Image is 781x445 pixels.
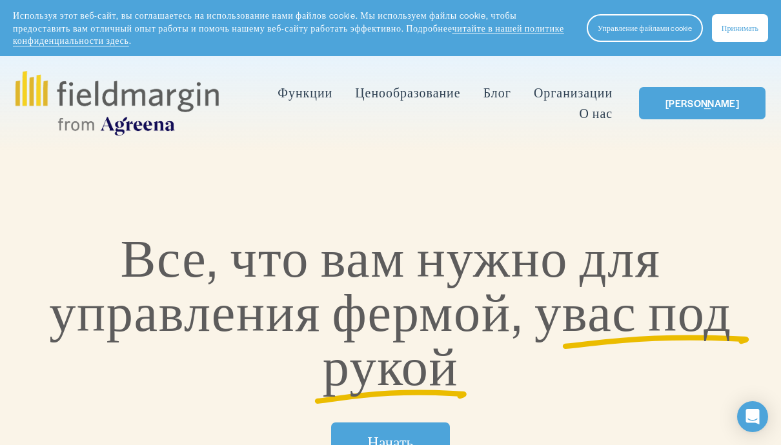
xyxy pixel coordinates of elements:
[13,22,564,47] a: читайте в нашей политике конфиденциальности здесь
[278,83,332,103] a: Выпадающее меню папки
[49,221,672,346] span: Все, что вам нужно для управления фермой, у
[15,71,218,135] img: fieldmargin.com
[587,14,703,42] button: Управление файлами cookie
[722,23,758,34] span: Принимать
[355,83,460,103] a: Ценообразование
[483,83,511,103] a: Блог
[639,87,766,120] a: [PERSON_NAME]
[13,9,574,47] p: Используя этот веб-сайт, вы соглашаетесь на использование нами файлов cookie. Мы используем файлы...
[534,83,613,103] a: Организации
[598,23,692,34] span: Управление файлами cookie
[323,275,744,400] span: вас под рукой
[579,103,613,124] a: О нас
[278,84,332,102] span: Функции
[737,401,768,432] div: Открыть Интерком Мессенджер
[712,14,768,42] button: Принимать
